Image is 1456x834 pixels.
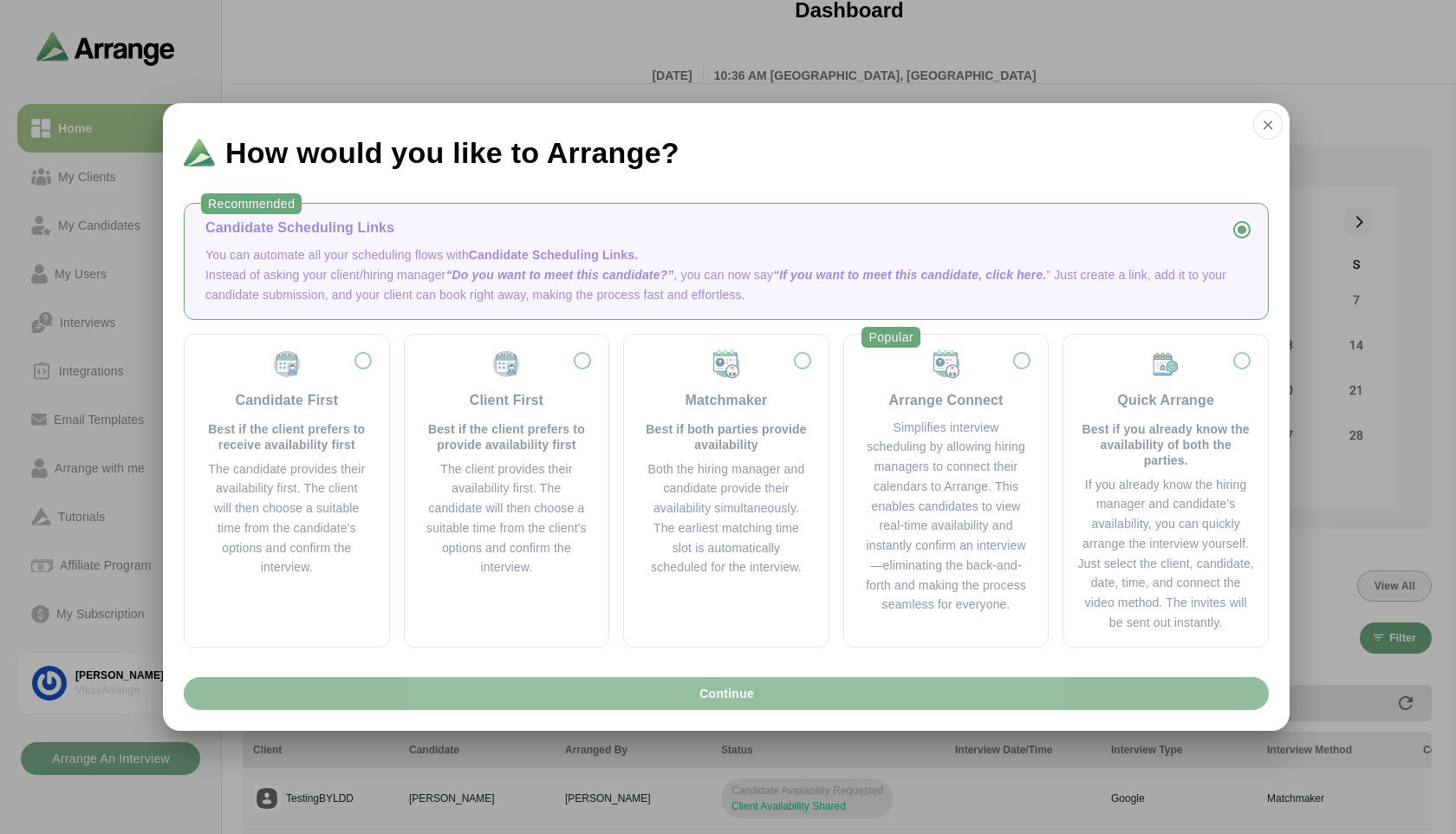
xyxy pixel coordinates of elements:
[271,349,302,380] img: Candidate First
[861,327,920,348] div: Popular
[645,459,808,578] div: Both the hiring manager and candidate provide their availability simultaneously. The earliest mat...
[205,421,368,453] p: Best if the client prefers to receive availability first
[686,390,768,411] div: Matchmaker
[184,139,215,166] img: Logo
[205,459,368,578] div: The candidate provides their availability first. The client will then choose a suitable time from...
[426,459,588,578] div: The client provides their availability first. The candidate will then choose a suitable time from...
[711,349,742,380] img: Matchmaker
[1077,421,1254,468] p: Best if you already know the availability of both the parties.
[491,349,522,380] img: Client First
[235,390,338,411] div: Candidate First
[470,390,543,411] div: Client First
[426,421,588,453] p: Best if the client prefers to provide availability first
[645,421,808,453] p: Best if both parties provide availability
[865,418,1028,616] div: Simplifies interview scheduling by allowing hiring managers to connect their calendars to Arrange...
[205,245,1247,265] p: You can automate all your scheduling flows with
[205,265,1247,305] p: Instead of asking your client/hiring manager , you can now say ” Just create a link, add it to yo...
[889,390,1004,411] div: Arrange Connect
[773,268,1046,282] span: “If you want to meet this candidate, click here.
[1150,349,1181,380] img: Quick Arrange
[445,268,673,282] span: “Do you want to meet this candidate?”
[931,349,962,380] img: Matchmaker
[469,248,638,262] span: Candidate Scheduling Links.
[1077,475,1254,633] div: If you already know the hiring manager and candidate’s availability, you can quickly arrange the ...
[225,138,679,167] span: How would you like to Arrange?
[1117,390,1214,411] div: Quick Arrange
[205,218,1247,238] div: Candidate Scheduling Links
[184,677,1269,710] button: Continue
[699,677,754,710] span: Continue
[201,193,302,214] div: Recommended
